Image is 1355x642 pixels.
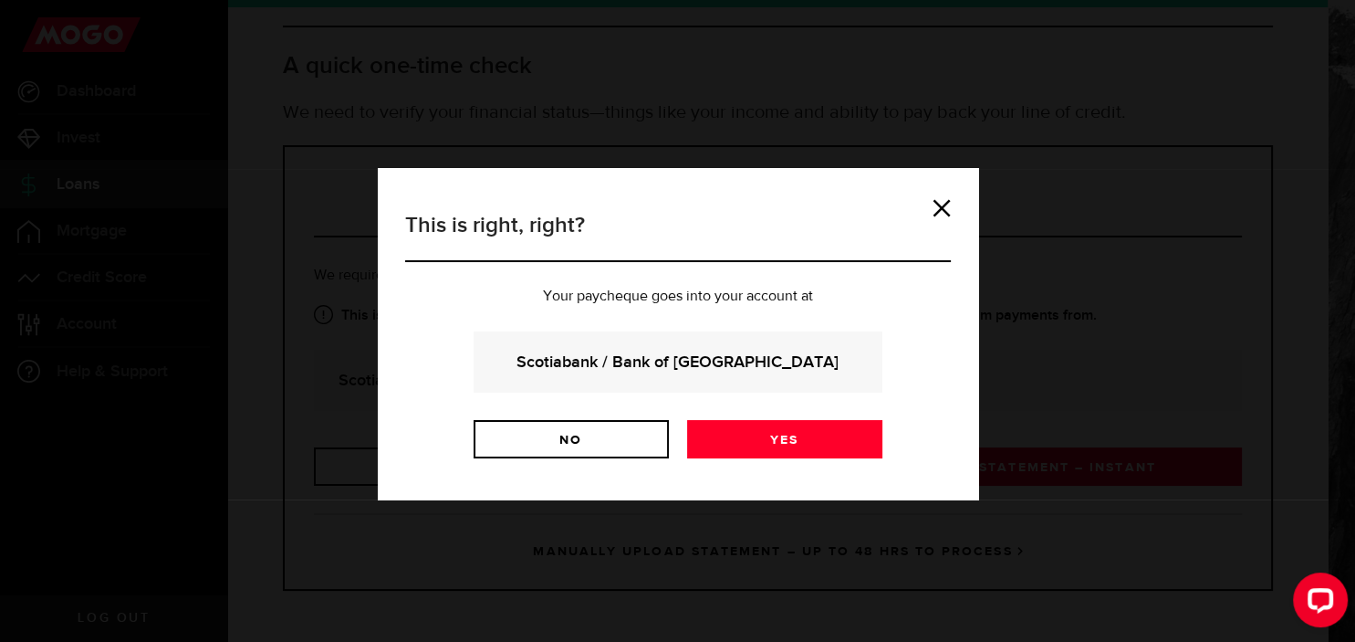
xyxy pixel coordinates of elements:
h3: This is right, right? [405,209,951,262]
strong: Scotiabank / Bank of [GEOGRAPHIC_DATA] [498,350,858,374]
a: Yes [687,420,882,458]
iframe: LiveChat chat widget [1278,565,1355,642]
p: Your paycheque goes into your account at [405,289,951,304]
a: No [474,420,669,458]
